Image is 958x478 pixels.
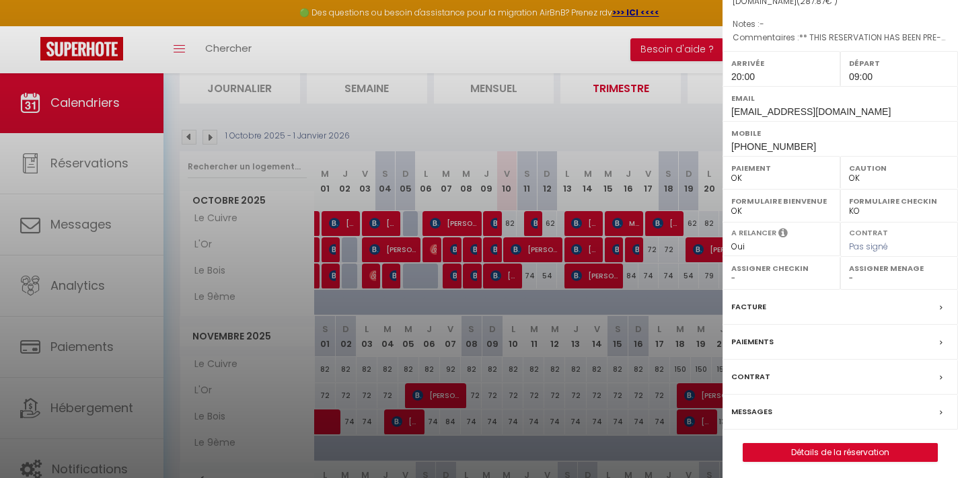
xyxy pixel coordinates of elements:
label: Départ [849,56,949,70]
button: Détails de la réservation [743,443,938,462]
label: Messages [731,405,772,419]
p: Commentaires : [733,31,948,44]
label: Assigner Menage [849,262,949,275]
a: Détails de la réservation [743,444,937,461]
span: Pas signé [849,241,888,252]
span: 20:00 [731,71,755,82]
label: Formulaire Bienvenue [731,194,832,208]
span: 09:00 [849,71,873,82]
label: Mobile [731,126,949,140]
label: Email [731,91,949,105]
label: Arrivée [731,56,832,70]
p: Notes : [733,17,948,31]
span: [EMAIL_ADDRESS][DOMAIN_NAME] [731,106,891,117]
label: Paiement [731,161,832,175]
span: [PHONE_NUMBER] [731,141,816,152]
label: Contrat [731,370,770,384]
label: Caution [849,161,949,175]
i: Sélectionner OUI si vous souhaiter envoyer les séquences de messages post-checkout [778,227,788,242]
label: Formulaire Checkin [849,194,949,208]
label: A relancer [731,227,776,239]
span: - [760,18,764,30]
label: Contrat [849,227,888,236]
label: Facture [731,300,766,314]
label: Assigner Checkin [731,262,832,275]
label: Paiements [731,335,774,349]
